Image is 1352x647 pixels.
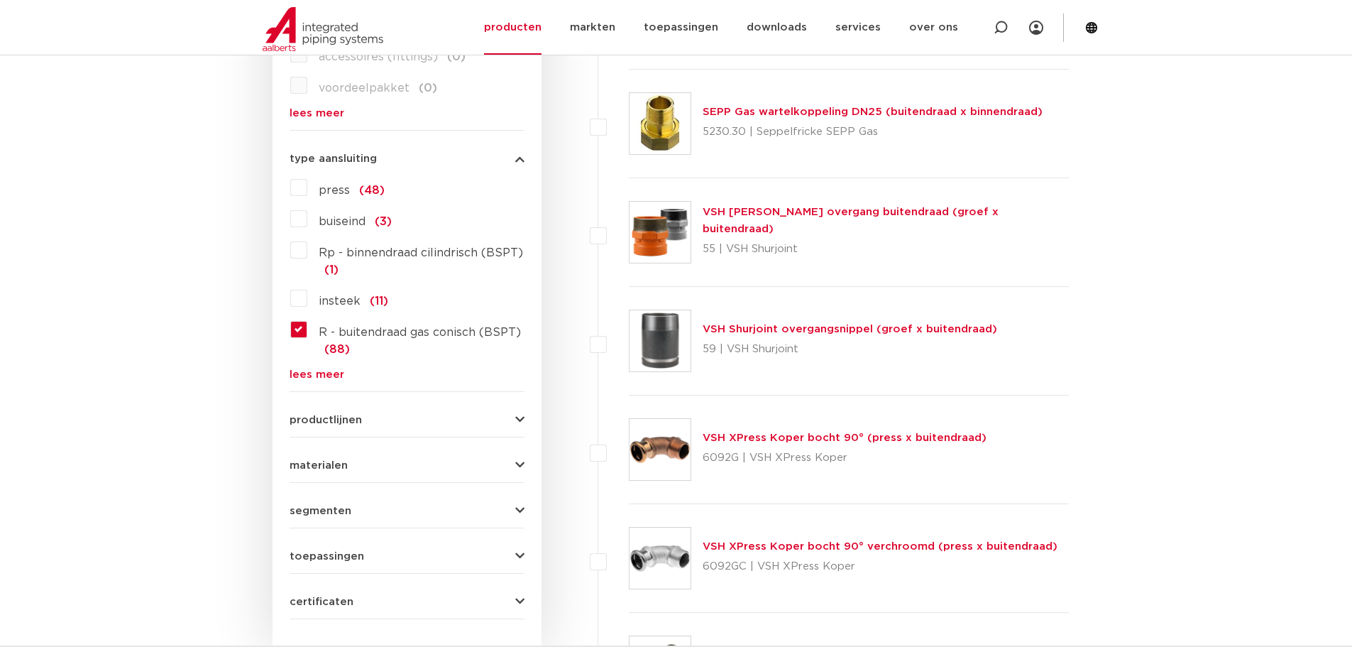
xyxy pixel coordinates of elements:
span: type aansluiting [290,153,377,164]
p: 55 | VSH Shurjoint [703,238,1070,261]
p: 6092G | VSH XPress Koper [703,447,986,469]
span: accessoires (fittings) [319,51,438,62]
button: productlijnen [290,415,524,425]
button: type aansluiting [290,153,524,164]
a: lees meer [290,108,524,119]
span: Rp - binnendraad cilindrisch (BSPT) [319,247,523,259]
span: materialen [290,460,348,471]
span: certificaten [290,597,353,607]
span: (48) [359,185,385,196]
p: 6092GC | VSH XPress Koper [703,555,1057,578]
span: (1) [324,264,339,276]
span: (0) [447,51,466,62]
img: Thumbnail for VSH Shurjoint overgangsnippel (groef x buitendraad) [630,310,691,371]
span: productlijnen [290,415,362,425]
button: segmenten [290,506,524,516]
span: segmenten [290,506,351,516]
a: VSH Shurjoint overgangsnippel (groef x buitendraad) [703,324,997,335]
a: VSH XPress Koper bocht 90° verchroomd (press x buitendraad) [703,541,1057,552]
a: lees meer [290,369,524,380]
span: voordeelpakket [319,82,410,94]
p: 5230.30 | Seppelfricke SEPP Gas [703,121,1043,143]
span: (0) [419,82,437,94]
span: (3) [375,216,392,227]
span: toepassingen [290,551,364,562]
span: press [319,185,350,196]
span: insteek [319,295,361,307]
span: (11) [370,295,388,307]
img: Thumbnail for SEPP Gas wartelkoppeling DN25 (buitendraad x binnendraad) [630,93,691,154]
span: R - buitendraad gas conisch (BSPT) [319,327,521,338]
img: Thumbnail for VSH Shurjoint overgang buitendraad (groef x buitendraad) [630,202,691,263]
a: VSH [PERSON_NAME] overgang buitendraad (groef x buitendraad) [703,207,999,234]
span: buiseind [319,216,366,227]
img: Thumbnail for VSH XPress Koper bocht 90° verchroomd (press x buitendraad) [630,528,691,589]
button: toepassingen [290,551,524,562]
span: (88) [324,344,350,355]
a: SEPP Gas wartelkoppeling DN25 (buitendraad x binnendraad) [703,107,1043,117]
p: 59 | VSH Shurjoint [703,338,997,361]
a: VSH XPress Koper bocht 90° (press x buitendraad) [703,433,986,443]
button: certificaten [290,597,524,607]
button: materialen [290,460,524,471]
img: Thumbnail for VSH XPress Koper bocht 90° (press x buitendraad) [630,419,691,480]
